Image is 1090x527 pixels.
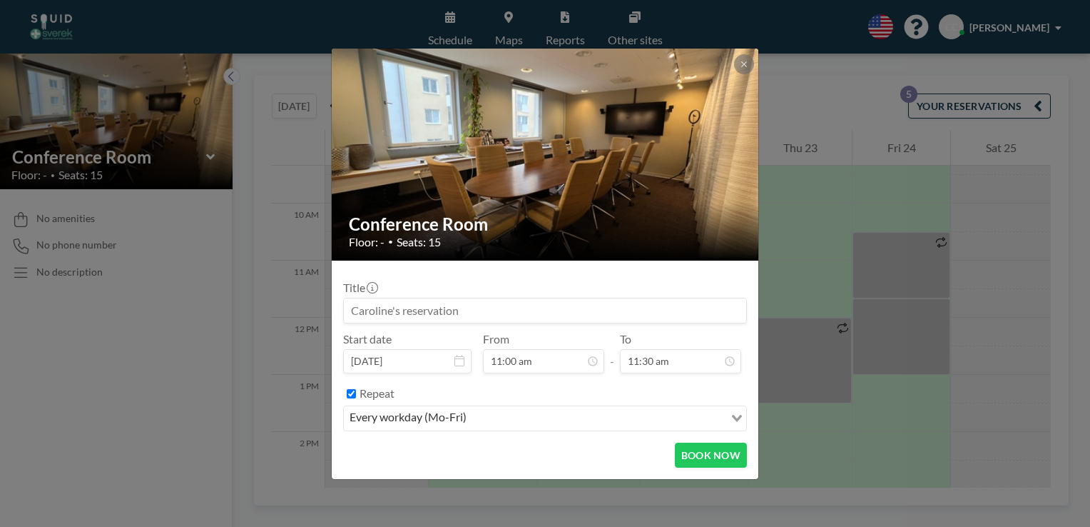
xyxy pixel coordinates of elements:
[675,443,747,468] button: BOOK NOW
[397,235,441,249] span: Seats: 15
[347,409,469,428] span: every workday (Mo-Fri)
[360,386,394,401] label: Repeat
[610,337,614,368] span: -
[344,406,746,431] div: Search for option
[349,235,384,249] span: Floor: -
[349,214,743,235] h2: Conference Room
[388,236,393,247] span: •
[344,298,746,323] input: Caroline's reservation
[343,281,377,295] label: Title
[471,409,723,428] input: Search for option
[483,332,509,346] label: From
[620,332,631,346] label: To
[343,332,392,346] label: Start date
